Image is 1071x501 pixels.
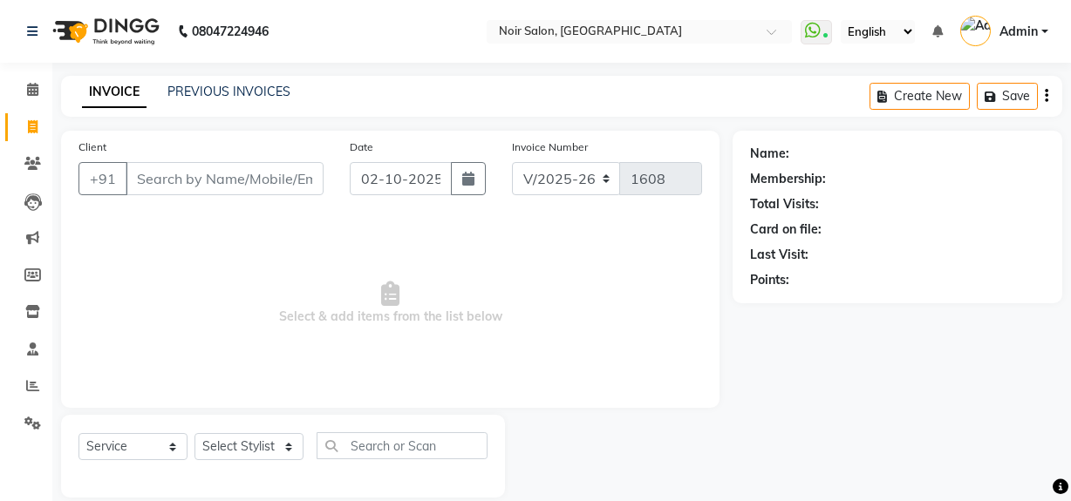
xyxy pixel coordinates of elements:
img: Admin [960,16,991,46]
input: Search by Name/Mobile/Email/Code [126,162,324,195]
span: Select & add items from the list below [78,216,702,390]
span: Admin [999,23,1038,41]
button: Save [977,83,1038,110]
label: Client [78,139,106,155]
a: INVOICE [82,77,147,108]
div: Points: [750,271,789,289]
div: Total Visits: [750,195,819,213]
label: Date [350,139,373,155]
div: Card on file: [750,220,822,239]
div: Membership: [750,170,826,188]
div: Name: [750,145,789,163]
button: Create New [870,83,970,110]
div: Last Visit: [750,246,808,264]
input: Search or Scan [317,432,488,459]
button: +91 [78,162,127,195]
img: logo [44,7,164,56]
b: 08047224946 [192,7,269,56]
a: PREVIOUS INVOICES [167,84,290,99]
label: Invoice Number [512,139,588,155]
